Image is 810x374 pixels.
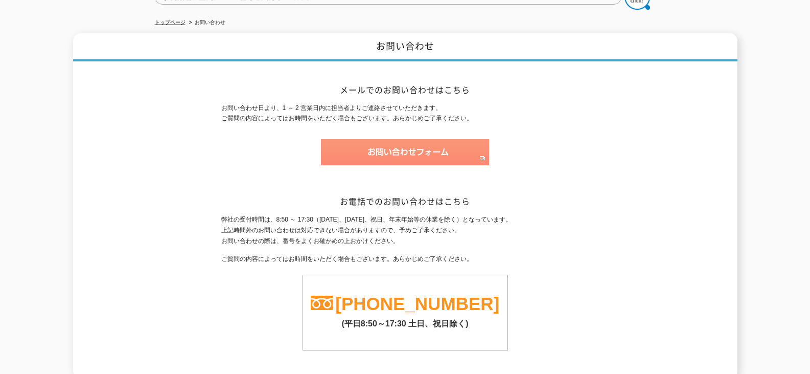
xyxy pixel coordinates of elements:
li: お問い合わせ [187,17,225,28]
img: お問い合わせフォーム [321,139,489,165]
a: トップページ [155,19,186,25]
p: お問い合わせ日より、1 ～ 2 営業日内に担当者よりご連絡させていただきます。 ご質問の内容によってはお時間をいただく場合もございます。あらかじめご了承ください。 [221,103,589,124]
h1: お問い合わせ [73,33,737,61]
p: 弊社の受付時間は、8:50 ～ 17:30（[DATE]、[DATE]、祝日、年末年始等の休業を除く）となっています。 上記時間外のお問い合わせは対応できない場合がありますので、予めご了承くださ... [221,214,589,246]
p: ご質問の内容によってはお時間をいただく場合もございます。あらかじめご了承ください。 [221,254,589,265]
p: (平日8:50～17:30 土日、祝日除く) [303,314,507,329]
a: お問い合わせフォーム [321,156,489,163]
h2: メールでのお問い合わせはこちら [221,84,589,95]
h2: お電話でのお問い合わせはこちら [221,196,589,207]
a: [PHONE_NUMBER] [335,294,499,314]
